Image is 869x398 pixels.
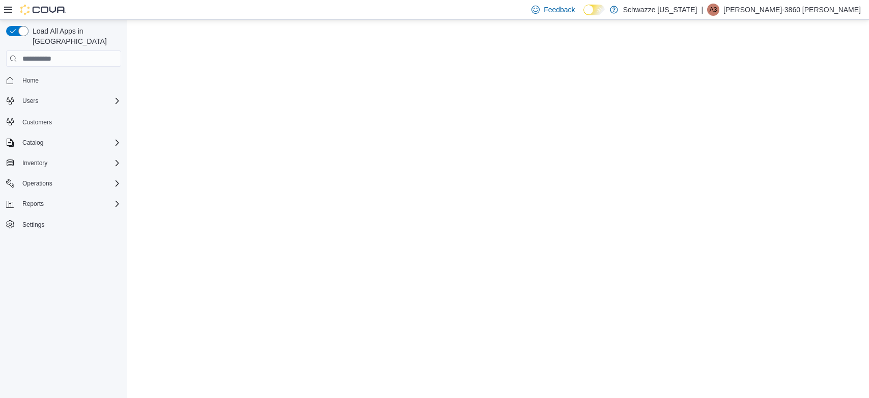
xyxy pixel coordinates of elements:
[18,115,121,128] span: Customers
[18,218,121,231] span: Settings
[22,76,39,85] span: Home
[22,159,47,167] span: Inventory
[18,95,42,107] button: Users
[18,177,57,190] button: Operations
[18,219,48,231] a: Settings
[18,74,43,87] a: Home
[2,176,125,191] button: Operations
[18,137,47,149] button: Catalog
[583,5,605,15] input: Dark Mode
[22,97,38,105] span: Users
[18,95,121,107] span: Users
[18,157,51,169] button: Inventory
[22,221,44,229] span: Settings
[2,73,125,88] button: Home
[18,177,121,190] span: Operations
[623,4,697,16] p: Schwazze [US_STATE]
[22,179,52,188] span: Operations
[18,137,121,149] span: Catalog
[710,4,717,16] span: A3
[2,156,125,170] button: Inventory
[18,116,56,128] a: Customers
[2,136,125,150] button: Catalog
[22,200,44,208] span: Reports
[22,139,43,147] span: Catalog
[6,69,121,258] nav: Complex example
[18,74,121,87] span: Home
[29,26,121,46] span: Load All Apps in [GEOGRAPHIC_DATA]
[723,4,861,16] p: [PERSON_NAME]-3860 [PERSON_NAME]
[18,157,121,169] span: Inventory
[707,4,719,16] div: Alexis-3860 Shoope
[2,217,125,232] button: Settings
[2,94,125,108] button: Users
[18,198,121,210] span: Reports
[701,4,703,16] p: |
[22,118,52,126] span: Customers
[18,198,48,210] button: Reports
[2,197,125,211] button: Reports
[20,5,66,15] img: Cova
[544,5,575,15] span: Feedback
[2,114,125,129] button: Customers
